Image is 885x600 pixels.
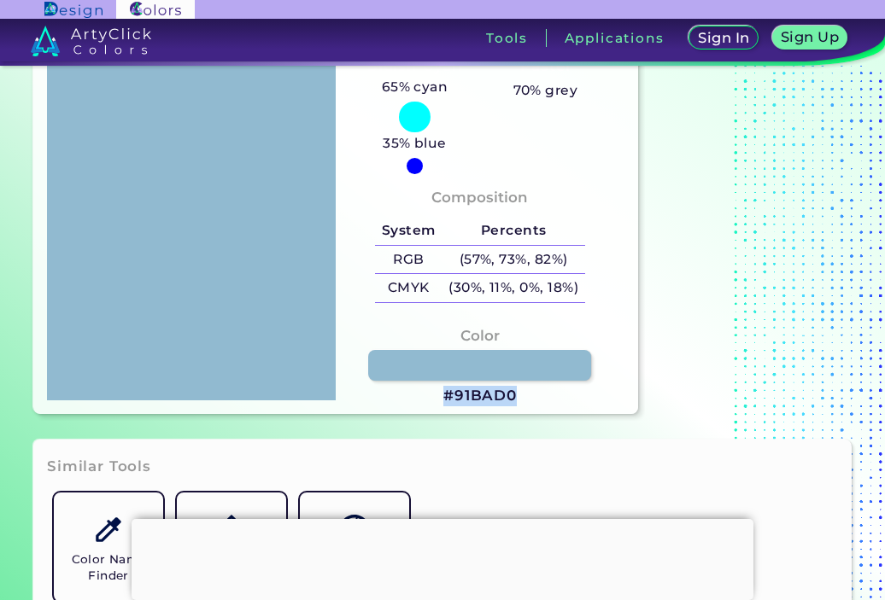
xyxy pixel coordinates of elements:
h5: Sign In [698,31,750,45]
h5: (30%, 11%, 0%, 18%) [442,274,584,302]
h4: Color [460,323,500,348]
h3: #91BAD0 [443,386,517,406]
h5: (57%, 73%, 82%) [442,246,584,274]
img: ArtyClick Design logo [44,2,102,18]
img: icon_color_shades.svg [216,515,246,545]
h5: Percents [442,217,584,245]
h3: Applications [565,32,665,44]
h5: 35% blue [376,132,453,154]
h5: 70% grey [513,79,578,102]
h5: 65% cyan [375,76,454,98]
h5: System [375,217,442,245]
h4: Composition [431,185,528,210]
h5: RGB [375,246,442,274]
h3: Tools [486,32,528,44]
a: Sign In [689,26,759,50]
h5: Sign Up [780,30,839,44]
img: icon_color_names_dictionary.svg [339,515,369,545]
h5: CMYK [375,274,442,302]
h5: Color Name Finder [61,551,156,584]
img: logo_artyclick_colors_white.svg [31,26,151,56]
a: Sign Up [772,26,848,50]
img: icon_color_name_finder.svg [93,515,123,545]
iframe: Advertisement [132,519,753,596]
